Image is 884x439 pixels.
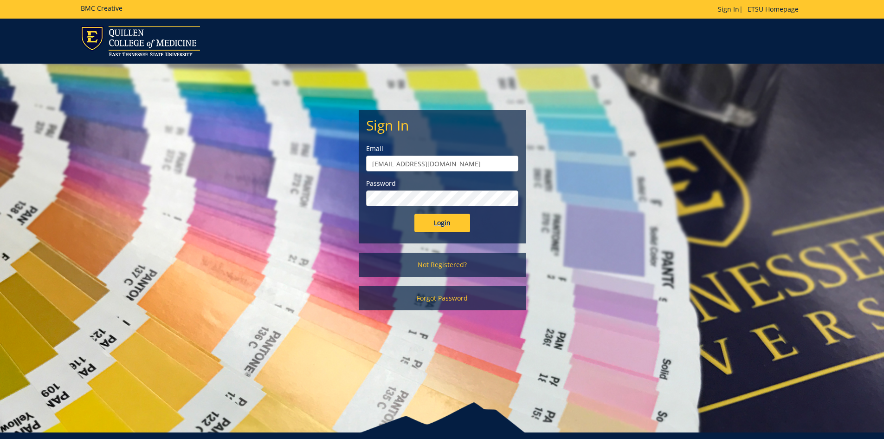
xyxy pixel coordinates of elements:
a: ETSU Homepage [743,5,803,13]
a: Sign In [718,5,739,13]
h5: BMC Creative [81,5,123,12]
input: Login [414,214,470,232]
label: Email [366,144,518,153]
p: | [718,5,803,14]
h2: Sign In [366,118,518,133]
label: Password [366,179,518,188]
img: ETSU logo [81,26,200,56]
a: Not Registered? [359,253,526,277]
a: Forgot Password [359,286,526,310]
